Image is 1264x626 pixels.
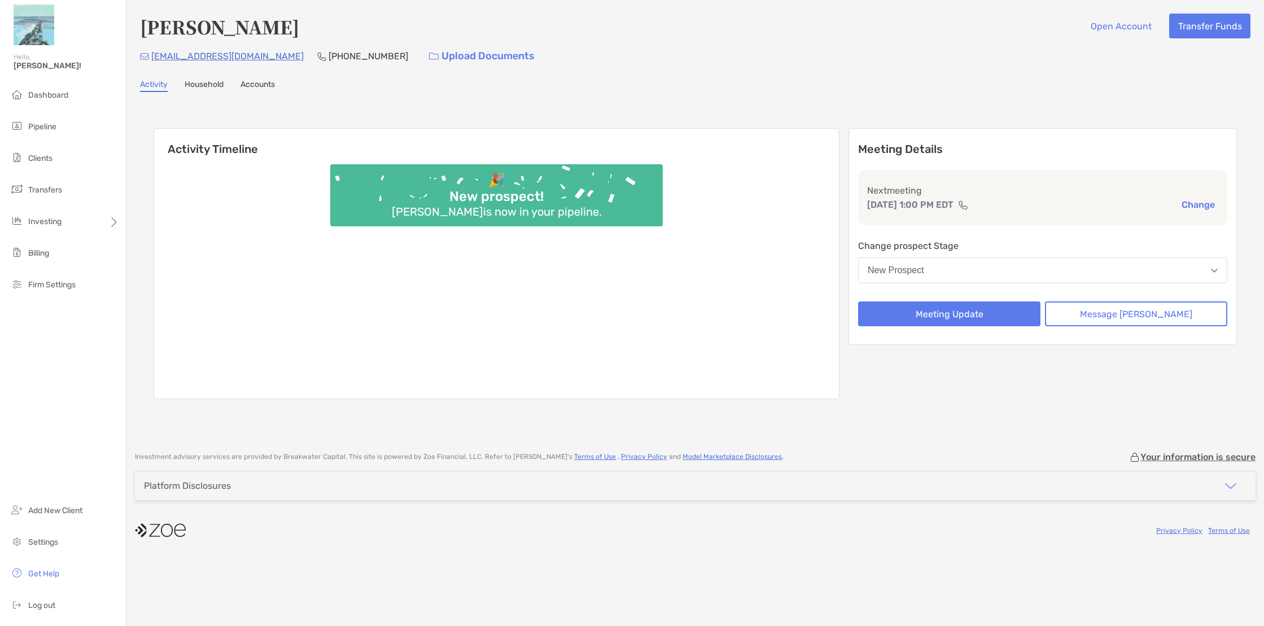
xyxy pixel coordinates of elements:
img: communication type [958,200,968,209]
a: Terms of Use [1208,527,1250,535]
span: Settings [28,537,58,547]
img: settings icon [10,535,24,548]
h4: [PERSON_NAME] [140,14,299,40]
span: Dashboard [28,90,68,100]
button: New Prospect [858,257,1227,283]
h6: Activity Timeline [154,129,839,156]
img: clients icon [10,151,24,164]
img: firm-settings icon [10,277,24,291]
span: [PERSON_NAME]! [14,61,119,71]
div: New Prospect [868,265,924,275]
img: investing icon [10,214,24,227]
p: Meeting Details [858,142,1227,156]
p: Your information is secure [1140,452,1256,462]
div: New prospect! [445,189,548,205]
img: billing icon [10,246,24,259]
p: [DATE] 1:00 PM EDT [867,198,954,212]
div: Platform Disclosures [144,480,231,491]
button: Change [1178,199,1218,211]
img: Open dropdown arrow [1211,269,1218,273]
div: [PERSON_NAME] is now in your pipeline. [387,205,606,218]
img: add_new_client icon [10,503,24,516]
button: Transfer Funds [1169,14,1250,38]
span: Clients [28,154,53,163]
p: Next meeting [867,183,1218,198]
span: Pipeline [28,122,56,132]
a: Privacy Policy [1156,527,1202,535]
a: Terms of Use [574,453,616,461]
img: Phone Icon [317,52,326,61]
img: company logo [135,518,186,543]
img: pipeline icon [10,119,24,133]
img: dashboard icon [10,87,24,101]
img: Zoe Logo [14,5,54,45]
span: Billing [28,248,49,258]
span: Firm Settings [28,280,76,290]
a: Activity [140,80,168,92]
img: logout icon [10,598,24,611]
span: Get Help [28,569,59,579]
img: Confetti [330,164,663,217]
p: Investment advisory services are provided by Breakwater Capital . This site is powered by Zoe Fin... [135,453,784,461]
img: get-help icon [10,566,24,580]
img: button icon [429,52,439,60]
span: Add New Client [28,506,82,515]
p: [PHONE_NUMBER] [329,49,408,63]
a: Model Marketplace Disclosures [683,453,782,461]
p: Change prospect Stage [858,239,1227,253]
span: Log out [28,601,55,610]
img: Email Icon [140,53,149,60]
a: Accounts [240,80,275,92]
a: Privacy Policy [621,453,667,461]
button: Meeting Update [858,301,1040,326]
a: Upload Documents [422,44,542,68]
img: transfers icon [10,182,24,196]
button: Message [PERSON_NAME] [1045,301,1227,326]
img: icon arrow [1224,479,1237,493]
p: [EMAIL_ADDRESS][DOMAIN_NAME] [151,49,304,63]
button: Open Account [1082,14,1160,38]
span: Investing [28,217,62,226]
span: Transfers [28,185,62,195]
div: 🎉 [484,172,510,189]
a: Household [185,80,224,92]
